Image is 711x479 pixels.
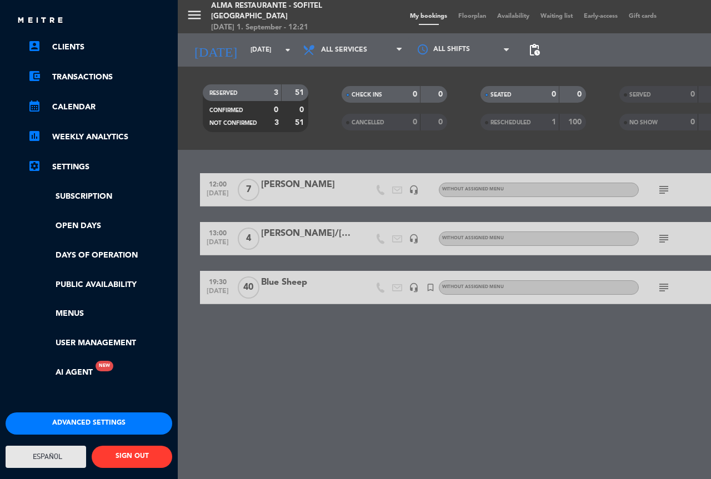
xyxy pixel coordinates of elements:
[28,129,41,143] i: assessment
[28,69,41,83] i: account_balance_wallet
[28,100,172,114] a: calendar_monthCalendar
[28,130,172,144] a: assessmentWeekly Analytics
[6,412,172,435] button: Advanced settings
[28,41,172,54] a: account_boxClients
[28,366,93,379] a: AI AgentNew
[30,452,62,461] span: Español
[28,39,41,53] i: account_box
[528,43,541,57] span: pending_actions
[96,361,113,371] div: New
[28,220,172,233] a: Open Days
[28,159,41,173] i: settings_applications
[28,249,172,262] a: Days of operation
[28,70,172,84] a: account_balance_walletTransactions
[28,190,172,203] a: Subscription
[28,99,41,113] i: calendar_month
[17,17,64,25] img: MEITRE
[28,307,172,320] a: Menus
[28,337,172,350] a: User Management
[92,446,172,468] button: SIGN OUT
[28,160,172,174] a: Settings
[28,279,172,291] a: Public availability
